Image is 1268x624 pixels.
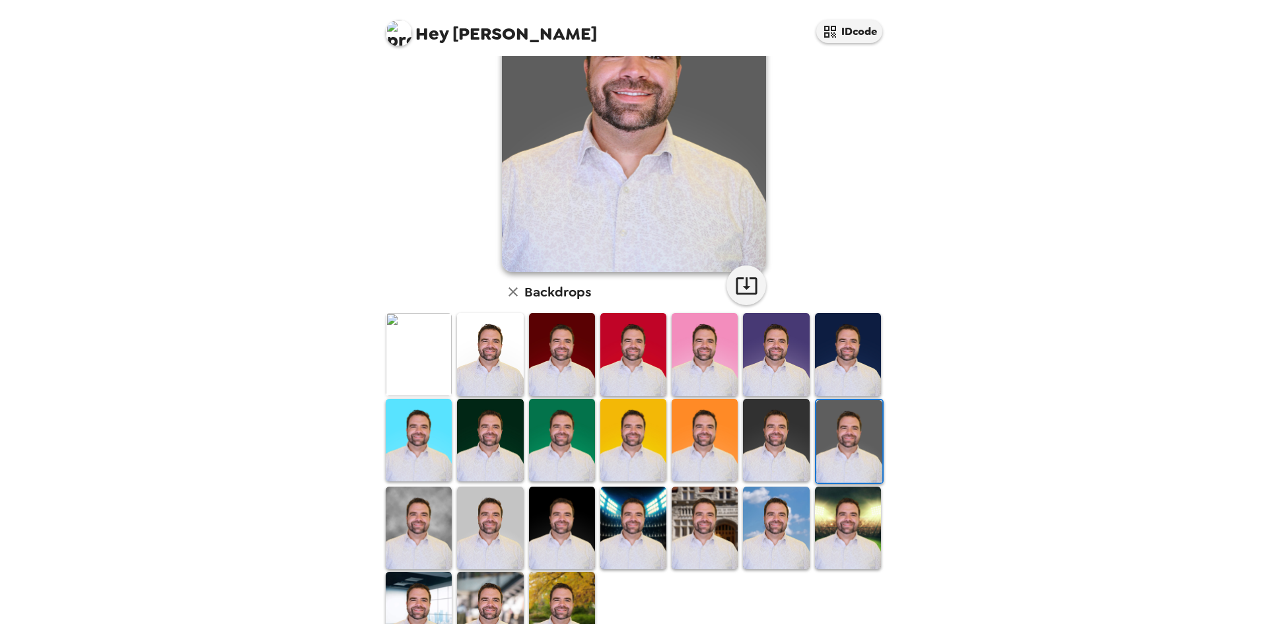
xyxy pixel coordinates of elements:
img: profile pic [386,20,412,46]
img: Original [386,313,452,396]
button: IDcode [816,20,882,43]
h6: Backdrops [524,281,591,302]
span: Hey [415,22,448,46]
span: [PERSON_NAME] [386,13,597,43]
